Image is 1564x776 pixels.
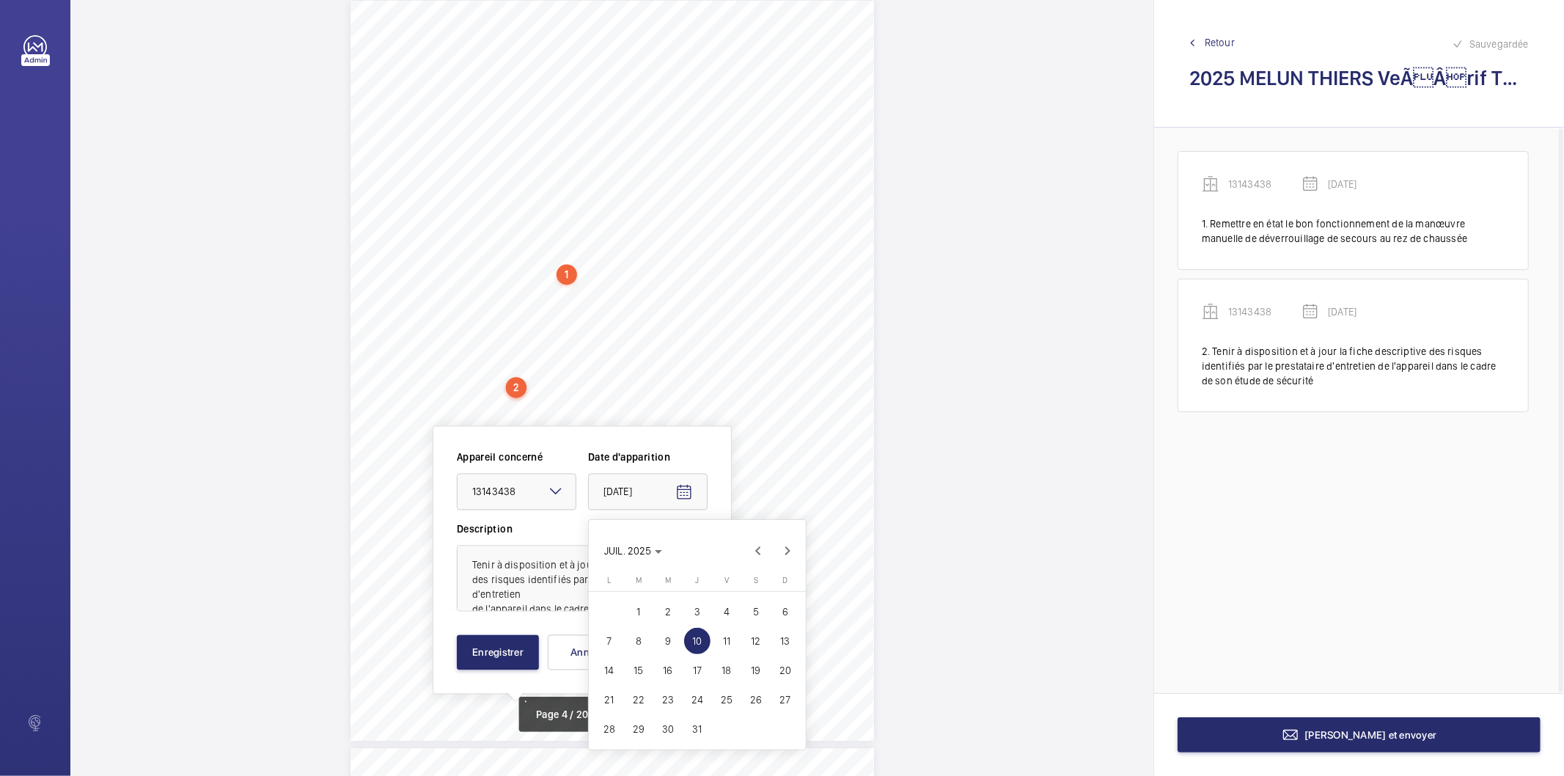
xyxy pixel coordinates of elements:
[625,657,652,684] span: 15
[596,687,623,713] span: 21
[713,599,740,625] span: 4
[771,626,800,656] button: 13 juillet 2025
[624,714,653,744] button: 29 juillet 2025
[653,626,683,656] button: 9 juillet 2025
[683,597,712,626] button: 3 juillet 2025
[783,576,788,585] span: D
[598,538,668,564] button: Choose month and year
[712,597,741,626] button: 4 juillet 2025
[595,626,624,656] button: 7 juillet 2025
[655,599,681,625] span: 2
[653,714,683,744] button: 30 juillet 2025
[683,626,712,656] button: 10 juillet 2025
[772,657,798,684] span: 20
[743,687,769,713] span: 26
[683,685,712,714] button: 24 juillet 2025
[653,685,683,714] button: 23 juillet 2025
[772,687,798,713] span: 27
[684,687,711,713] span: 24
[771,656,800,685] button: 20 juillet 2025
[744,536,773,565] button: Previous month
[624,597,653,626] button: 1 juillet 2025
[712,685,741,714] button: 25 juillet 2025
[741,597,771,626] button: 5 juillet 2025
[595,714,624,744] button: 28 juillet 2025
[655,687,681,713] span: 23
[713,657,740,684] span: 18
[741,656,771,685] button: 19 juillet 2025
[625,687,652,713] span: 22
[595,685,624,714] button: 21 juillet 2025
[624,626,653,656] button: 8 juillet 2025
[724,576,729,585] span: V
[754,576,758,585] span: S
[653,597,683,626] button: 2 juillet 2025
[712,626,741,656] button: 11 juillet 2025
[771,685,800,714] button: 27 juillet 2025
[596,628,623,654] span: 7
[624,656,653,685] button: 15 juillet 2025
[665,576,671,585] span: M
[655,657,681,684] span: 16
[608,576,612,585] span: L
[625,599,652,625] span: 1
[655,716,681,742] span: 30
[684,716,711,742] span: 31
[625,716,652,742] span: 29
[772,628,798,654] span: 13
[684,657,711,684] span: 17
[683,714,712,744] button: 31 juillet 2025
[684,628,711,654] span: 10
[683,656,712,685] button: 17 juillet 2025
[655,628,681,654] span: 9
[741,685,771,714] button: 26 juillet 2025
[771,597,800,626] button: 6 juillet 2025
[636,576,642,585] span: M
[696,576,700,585] span: J
[596,716,623,742] span: 28
[713,628,740,654] span: 11
[773,536,802,565] button: Next month
[624,685,653,714] button: 22 juillet 2025
[772,599,798,625] span: 6
[596,657,623,684] span: 14
[595,656,624,685] button: 14 juillet 2025
[604,545,651,557] span: JUIL. 2025
[743,599,769,625] span: 5
[741,626,771,656] button: 12 juillet 2025
[653,656,683,685] button: 16 juillet 2025
[743,657,769,684] span: 19
[684,599,711,625] span: 3
[625,628,652,654] span: 8
[712,656,741,685] button: 18 juillet 2025
[713,687,740,713] span: 25
[743,628,769,654] span: 12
